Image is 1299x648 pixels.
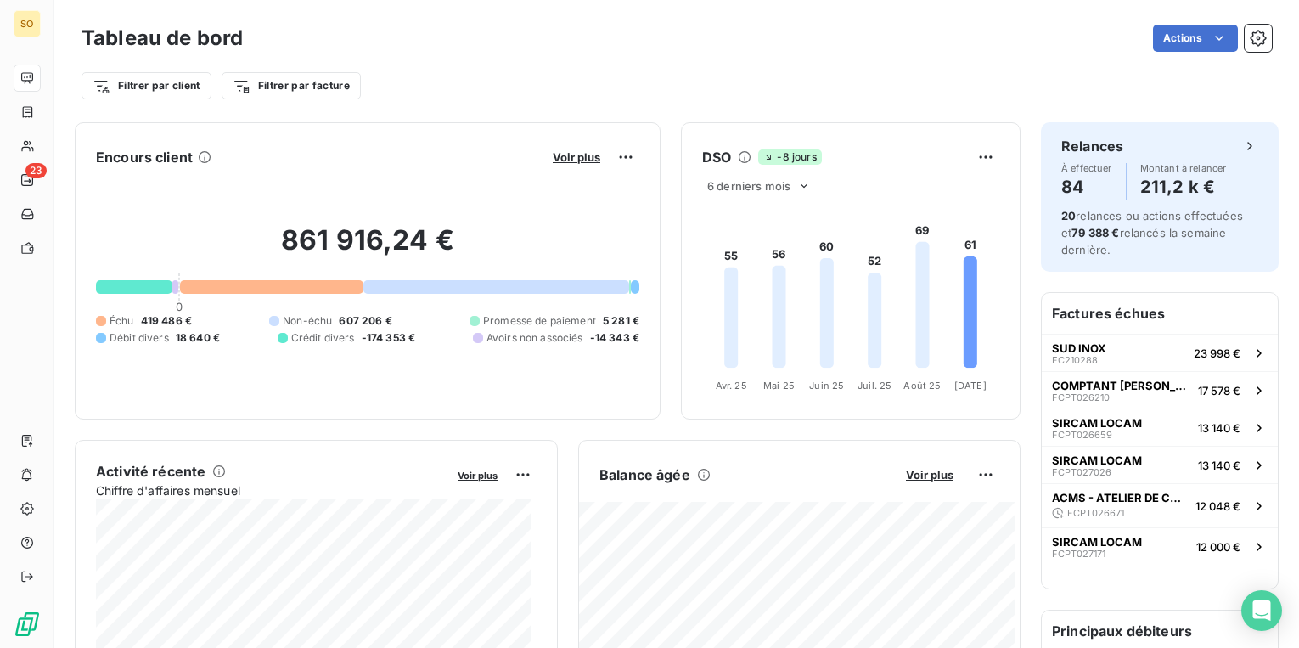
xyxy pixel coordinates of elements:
span: SIRCAM LOCAM [1052,535,1142,549]
span: SIRCAM LOCAM [1052,416,1142,430]
span: COMPTANT [PERSON_NAME] [1052,379,1191,392]
span: Montant à relancer [1140,163,1227,173]
span: SUD INOX [1052,341,1106,355]
span: 20 [1061,209,1076,223]
span: 12 000 € [1196,540,1240,554]
button: SUD INOXFC21028823 998 € [1042,334,1278,371]
tspan: Juin 25 [809,380,844,392]
span: 23 998 € [1194,347,1240,360]
span: FCPT026671 [1067,508,1124,518]
span: FCPT026210 [1052,392,1110,403]
span: 12 048 € [1195,499,1240,513]
tspan: Août 25 [903,380,941,392]
span: FCPT026659 [1052,430,1112,440]
button: Filtrer par client [82,72,211,99]
span: Voir plus [906,468,953,482]
span: Avoirs non associés [486,330,583,346]
span: 607 206 € [339,313,391,329]
h6: Balance âgée [599,465,690,485]
h6: Activité récente [96,461,205,482]
span: 6 derniers mois [707,179,790,193]
button: Voir plus [901,467,959,482]
span: -8 jours [758,149,821,165]
tspan: Avr. 25 [716,380,747,392]
button: SIRCAM LOCAMFCPT02665913 140 € [1042,409,1278,446]
button: Voir plus [453,467,503,482]
span: 13 140 € [1198,421,1240,435]
span: -14 343 € [590,330,639,346]
span: 17 578 € [1198,384,1240,397]
h3: Tableau de bord [82,23,243,54]
div: Open Intercom Messenger [1241,590,1282,631]
tspan: [DATE] [954,380,987,392]
span: Voir plus [553,150,600,164]
span: Débit divers [110,330,169,346]
span: Chiffre d'affaires mensuel [96,482,446,499]
h4: 211,2 k € [1140,173,1227,200]
button: Filtrer par facture [222,72,361,99]
h6: Encours client [96,147,193,167]
span: Crédit divers [291,330,355,346]
span: 419 486 € [141,313,192,329]
span: 5 281 € [603,313,639,329]
span: 79 388 € [1071,226,1119,239]
span: -174 353 € [362,330,416,346]
span: Voir plus [458,470,498,482]
h2: 861 916,24 € [96,223,639,274]
span: 18 640 € [176,330,220,346]
div: SO [14,10,41,37]
span: 23 [25,163,47,178]
span: FCPT027026 [1052,467,1111,477]
span: 13 140 € [1198,459,1240,472]
span: ACMS - ATELIER DE CHAUDRONNERIE [1052,491,1189,504]
span: FCPT027171 [1052,549,1105,559]
button: SIRCAM LOCAMFCPT02717112 000 € [1042,527,1278,565]
img: Logo LeanPay [14,611,41,638]
span: À effectuer [1061,163,1112,173]
span: relances ou actions effectuées et relancés la semaine dernière. [1061,209,1243,256]
h4: 84 [1061,173,1112,200]
button: SIRCAM LOCAMFCPT02702613 140 € [1042,446,1278,483]
h6: Relances [1061,136,1123,156]
button: Voir plus [548,149,605,165]
button: Actions [1153,25,1238,52]
span: FC210288 [1052,355,1098,365]
span: 0 [176,300,183,313]
span: Échu [110,313,134,329]
h6: Factures échues [1042,293,1278,334]
button: COMPTANT [PERSON_NAME]FCPT02621017 578 € [1042,371,1278,409]
span: Non-échu [283,313,332,329]
tspan: Juil. 25 [858,380,891,392]
tspan: Mai 25 [763,380,795,392]
span: Promesse de paiement [483,313,596,329]
h6: DSO [702,147,731,167]
button: ACMS - ATELIER DE CHAUDRONNERIEFCPT02667112 048 € [1042,483,1278,527]
span: SIRCAM LOCAM [1052,454,1142,467]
